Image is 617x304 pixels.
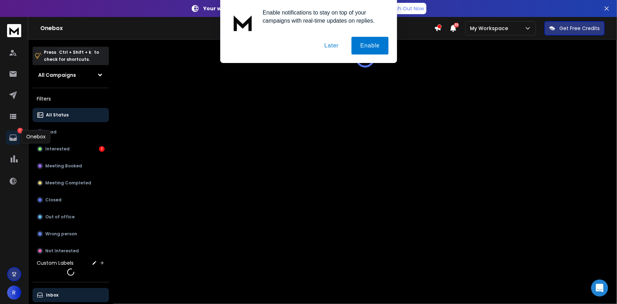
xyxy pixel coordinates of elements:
[45,129,57,135] p: Lead
[33,142,109,156] button: Interested1
[37,259,74,266] h3: Custom Labels
[257,8,389,25] div: Enable notifications to stay on top of your campaigns with real-time updates on replies.
[33,108,109,122] button: All Status
[38,71,76,79] h1: All Campaigns
[46,112,69,118] p: All Status
[33,193,109,207] button: Closed
[46,292,58,298] p: Inbox
[33,159,109,173] button: Meeting Booked
[351,37,389,55] button: Enable
[45,248,79,254] p: Not Interested
[33,94,109,104] h3: Filters
[45,146,70,152] p: Interested
[6,131,20,145] a: 1
[33,210,109,224] button: Out of office
[45,180,91,186] p: Meeting Completed
[33,176,109,190] button: Meeting Completed
[33,125,109,139] button: Lead
[315,37,347,55] button: Later
[33,227,109,241] button: Wrong person
[45,231,77,237] p: Wrong person
[7,286,21,300] button: R
[591,280,608,297] div: Open Intercom Messenger
[17,128,23,133] p: 1
[22,130,50,143] div: Onebox
[33,68,109,82] button: All Campaigns
[229,8,257,37] img: notification icon
[45,214,75,220] p: Out of office
[33,244,109,258] button: Not Interested
[33,288,109,302] button: Inbox
[45,197,62,203] p: Closed
[99,146,105,152] div: 1
[45,163,82,169] p: Meeting Booked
